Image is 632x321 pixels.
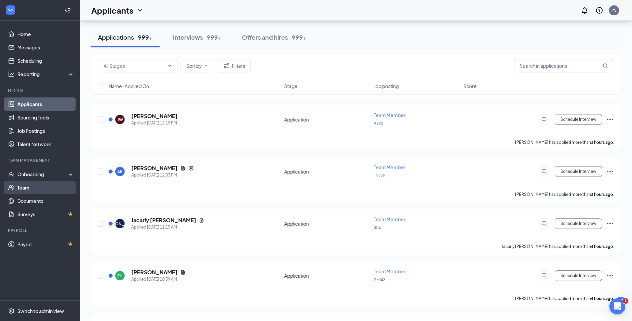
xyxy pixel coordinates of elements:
[623,298,628,304] span: 1
[540,169,548,174] svg: ChatInactive
[181,59,214,72] button: Sort byChevronDown
[17,27,74,41] a: Home
[501,244,614,249] p: Jacarly [PERSON_NAME] has applied more than .
[8,228,73,233] div: Payroll
[374,164,405,170] span: Team Member
[555,114,602,125] button: Schedule Interview
[17,111,74,124] a: Sourcing Tools
[180,166,186,171] svg: Document
[611,7,617,13] div: PS
[284,220,370,227] div: Application
[17,71,75,77] div: Reporting
[606,168,614,176] svg: Ellipses
[217,59,251,72] button: Filter Filters
[540,117,548,122] svg: ChatInactive
[555,270,602,281] button: Schedule Interview
[104,62,164,69] input: All Stages
[17,97,74,111] a: Applicants
[595,6,603,14] svg: QuestionInfo
[581,6,589,14] svg: Notifications
[131,120,178,126] div: Applied [DATE] 12:15 PM
[284,116,370,123] div: Application
[374,121,383,126] span: 9190
[131,172,194,179] div: Applied [DATE] 12:03 PM
[606,272,614,280] svg: Ellipses
[131,165,178,172] h5: [PERSON_NAME]
[131,112,178,120] h5: [PERSON_NAME]
[223,62,231,70] svg: Filter
[515,296,614,301] p: [PERSON_NAME] has applied more than .
[8,308,15,314] svg: Settings
[515,139,614,145] p: [PERSON_NAME] has applied more than .
[591,296,613,301] b: 4 hours ago
[374,83,399,89] span: Job posting
[17,194,74,208] a: Documents
[603,63,608,68] svg: MagnifyingGlass
[8,71,15,77] svg: Analysis
[109,83,149,89] span: Name · Applied On
[540,273,548,278] svg: ChatInactive
[17,54,74,67] a: Scheduling
[8,157,73,163] div: Team Management
[117,169,123,175] div: AK
[374,112,405,118] span: Team Member
[17,208,74,221] a: SurveysCrown
[374,268,405,274] span: Team Member
[591,140,613,145] b: 3 hours ago
[17,171,69,178] div: Onboarding
[515,192,614,197] p: [PERSON_NAME] has applied more than .
[284,272,370,279] div: Application
[117,273,123,279] div: EH
[131,276,186,283] div: Applied [DATE] 10:59 AM
[17,181,74,194] a: Team
[540,221,548,226] svg: ChatInactive
[203,63,209,68] svg: ChevronDown
[514,59,614,72] input: Search in applications
[591,244,613,249] b: 4 hours ago
[131,217,196,224] h5: Jacarly [PERSON_NAME]
[117,117,123,122] div: JW
[91,5,133,16] h1: Applicants
[180,270,186,275] svg: Document
[131,269,178,276] h5: [PERSON_NAME]
[98,33,153,41] div: Applications · 999+
[173,33,222,41] div: Interviews · 999+
[131,224,204,231] div: Applied [DATE] 11:15 AM
[555,218,602,229] button: Schedule Interview
[199,218,204,223] svg: Document
[606,115,614,123] svg: Ellipses
[136,6,144,14] svg: ChevronDown
[188,166,194,171] svg: Reapply
[374,173,385,178] span: 12775
[463,83,477,89] span: Score
[8,171,15,178] svg: UserCheck
[17,41,74,54] a: Messages
[374,216,405,222] span: Team Member
[616,297,625,303] div: 506
[17,124,74,137] a: Job Postings
[103,221,137,227] div: [PERSON_NAME]
[8,87,73,93] div: Hiring
[609,298,625,314] iframe: Intercom live chat
[242,33,307,41] div: Offers and hires · 999+
[17,137,74,151] a: Talent Network
[591,192,613,197] b: 3 hours ago
[64,7,71,14] svg: Collapse
[284,168,370,175] div: Application
[17,238,74,251] a: PayrollCrown
[7,7,14,13] svg: WorkstreamLogo
[167,63,172,68] svg: ChevronDown
[17,308,64,314] div: Switch to admin view
[606,220,614,228] svg: Ellipses
[186,63,202,68] span: Sort by
[284,83,298,89] span: Stage
[374,277,385,282] span: 27048
[555,166,602,177] button: Schedule Interview
[374,225,383,230] span: 4041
